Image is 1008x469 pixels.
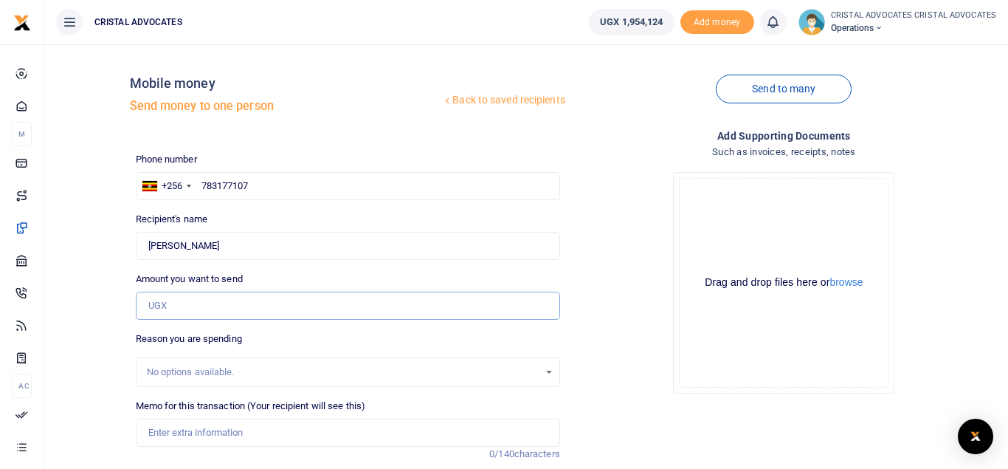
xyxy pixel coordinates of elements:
[12,122,32,146] li: M
[162,179,182,194] div: +256
[441,87,566,114] a: Back to saved recipients
[589,9,674,35] a: UGX 1,954,124
[798,9,825,35] img: profile-user
[680,275,888,290] div: Drag and drop files here or
[136,212,208,227] label: Recipient's name
[137,173,196,199] div: Uganda: +256
[514,448,560,459] span: characters
[680,16,754,27] a: Add money
[136,332,242,346] label: Reason you are spending
[680,10,754,35] li: Toup your wallet
[136,232,560,260] input: Loading name...
[136,399,366,414] label: Memo for this transaction (Your recipient will see this)
[829,277,863,287] button: browse
[12,374,32,398] li: Ac
[136,172,560,200] input: Enter phone number
[572,144,996,160] h4: Such as invoices, receipts, notes
[831,21,997,35] span: Operations
[130,75,442,92] h4: Mobile money
[958,419,993,454] div: Open Intercom Messenger
[798,9,997,35] a: profile-user CRISTAL ADVOCATES CRISTAL ADVOCATES Operations
[13,16,31,27] a: logo-small logo-large logo-large
[600,15,663,30] span: UGX 1,954,124
[13,14,31,32] img: logo-small
[130,99,442,114] h5: Send money to one person
[136,419,560,447] input: Enter extra information
[89,16,188,29] span: CRISTAL ADVOCATES
[673,172,894,394] div: File Uploader
[136,152,197,167] label: Phone number
[680,10,754,35] span: Add money
[136,292,560,320] input: UGX
[136,272,243,287] label: Amount you want to send
[831,10,997,22] small: CRISTAL ADVOCATES CRISTAL ADVOCATES
[147,365,539,380] div: No options available.
[583,9,680,35] li: Wallet ballance
[716,75,852,103] a: Send to many
[489,448,514,459] span: 0/140
[572,128,996,144] h4: Add supporting Documents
